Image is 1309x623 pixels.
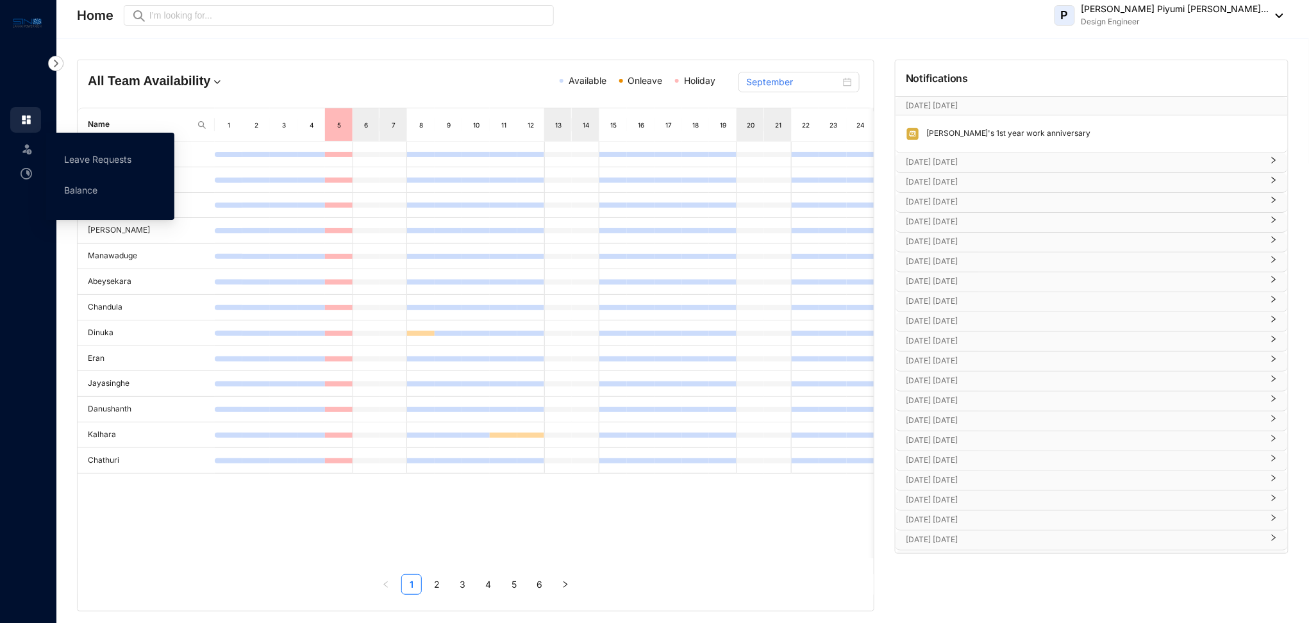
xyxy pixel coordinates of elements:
[896,332,1288,351] div: [DATE] [DATE]
[920,127,1091,141] p: [PERSON_NAME]'s 1st year work anniversary
[1270,380,1278,383] span: right
[1270,519,1278,522] span: right
[906,394,1262,407] p: [DATE] [DATE]
[1270,201,1278,204] span: right
[10,161,41,187] li: Time Attendance
[906,195,1262,208] p: [DATE] [DATE]
[1270,221,1278,224] span: right
[906,414,1262,427] p: [DATE] [DATE]
[896,531,1288,550] div: [DATE] [DATE]
[801,119,812,131] div: 22
[569,75,606,86] span: Available
[906,315,1262,328] p: [DATE] [DATE]
[628,75,663,86] span: Onleave
[896,253,1288,272] div: [DATE] [DATE]
[1270,539,1278,542] span: right
[479,575,498,594] a: 4
[78,320,215,346] td: Dinuka
[746,119,756,131] div: 20
[21,114,32,126] img: home.c6720e0a13eba0172344.svg
[896,173,1288,192] div: [DATE] [DATE]
[376,574,396,595] button: left
[1270,440,1278,442] span: right
[78,269,215,295] td: Abeysekara
[306,119,317,131] div: 4
[1270,162,1278,164] span: right
[64,185,97,195] a: Balance
[526,119,537,131] div: 12
[1270,360,1278,363] span: right
[896,233,1288,252] div: [DATE] [DATE]
[896,153,1288,172] div: [DATE] [DATE]
[896,451,1288,470] div: [DATE] [DATE]
[478,574,499,595] li: 4
[388,119,399,131] div: 7
[555,574,576,595] button: right
[21,168,32,179] img: time-attendance-unselected.8aad090b53826881fffb.svg
[906,533,1262,546] p: [DATE] [DATE]
[1270,479,1278,482] span: right
[581,119,592,131] div: 14
[1270,340,1278,343] span: right
[197,120,207,130] img: search.8ce656024d3affaeffe32e5b30621cb7.svg
[896,411,1288,431] div: [DATE] [DATE]
[78,448,215,474] td: Chathuri
[453,575,472,594] a: 3
[856,119,867,131] div: 24
[1081,3,1269,15] p: [PERSON_NAME] Piyumi [PERSON_NAME]...
[499,119,510,131] div: 11
[906,275,1262,288] p: [DATE] [DATE]
[453,574,473,595] li: 3
[224,119,235,131] div: 1
[906,354,1262,367] p: [DATE] [DATE]
[1270,261,1278,263] span: right
[402,575,421,594] a: 1
[896,551,1288,570] div: [DATE] [DATE]
[896,372,1288,391] div: [DATE] [DATE]
[1270,460,1278,462] span: right
[896,431,1288,451] div: [DATE] [DATE]
[896,511,1288,530] div: [DATE] [DATE]
[746,75,840,89] input: Select month
[251,119,262,131] div: 2
[896,97,1288,115] div: [DATE] [DATE][DATE]
[906,434,1262,447] p: [DATE] [DATE]
[279,119,290,131] div: 3
[1269,13,1283,18] img: dropdown-black.8e83cc76930a90b1a4fdb6d089b7bf3a.svg
[529,574,550,595] li: 6
[1270,420,1278,422] span: right
[1270,320,1278,323] span: right
[896,352,1288,371] div: [DATE] [DATE]
[530,575,549,594] a: 6
[896,292,1288,311] div: [DATE] [DATE]
[1270,301,1278,303] span: right
[1270,241,1278,244] span: right
[906,454,1262,467] p: [DATE] [DATE]
[504,575,524,594] a: 5
[88,72,346,90] h4: All Team Availability
[1270,499,1278,502] span: right
[555,574,576,595] li: Next Page
[78,422,215,448] td: Kalhara
[896,272,1288,292] div: [DATE] [DATE]
[471,119,482,131] div: 10
[896,213,1288,232] div: [DATE] [DATE]
[382,581,390,588] span: left
[906,474,1262,486] p: [DATE] [DATE]
[636,119,647,131] div: 16
[1270,281,1278,283] span: right
[77,6,113,24] p: Home
[906,156,1262,169] p: [DATE] [DATE]
[88,119,192,131] span: Name
[1061,10,1069,21] span: P
[553,119,563,131] div: 13
[149,8,546,22] input: I’m looking for...
[1081,15,1269,28] p: Design Engineer
[504,574,524,595] li: 5
[773,119,784,131] div: 21
[906,335,1262,347] p: [DATE] [DATE]
[1270,181,1278,184] span: right
[78,346,215,372] td: Eran
[906,127,920,141] img: anniversary.d4fa1ee0abd6497b2d89d817e415bd57.svg
[48,56,63,71] img: nav-icon-right.af6afadce00d159da59955279c43614e.svg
